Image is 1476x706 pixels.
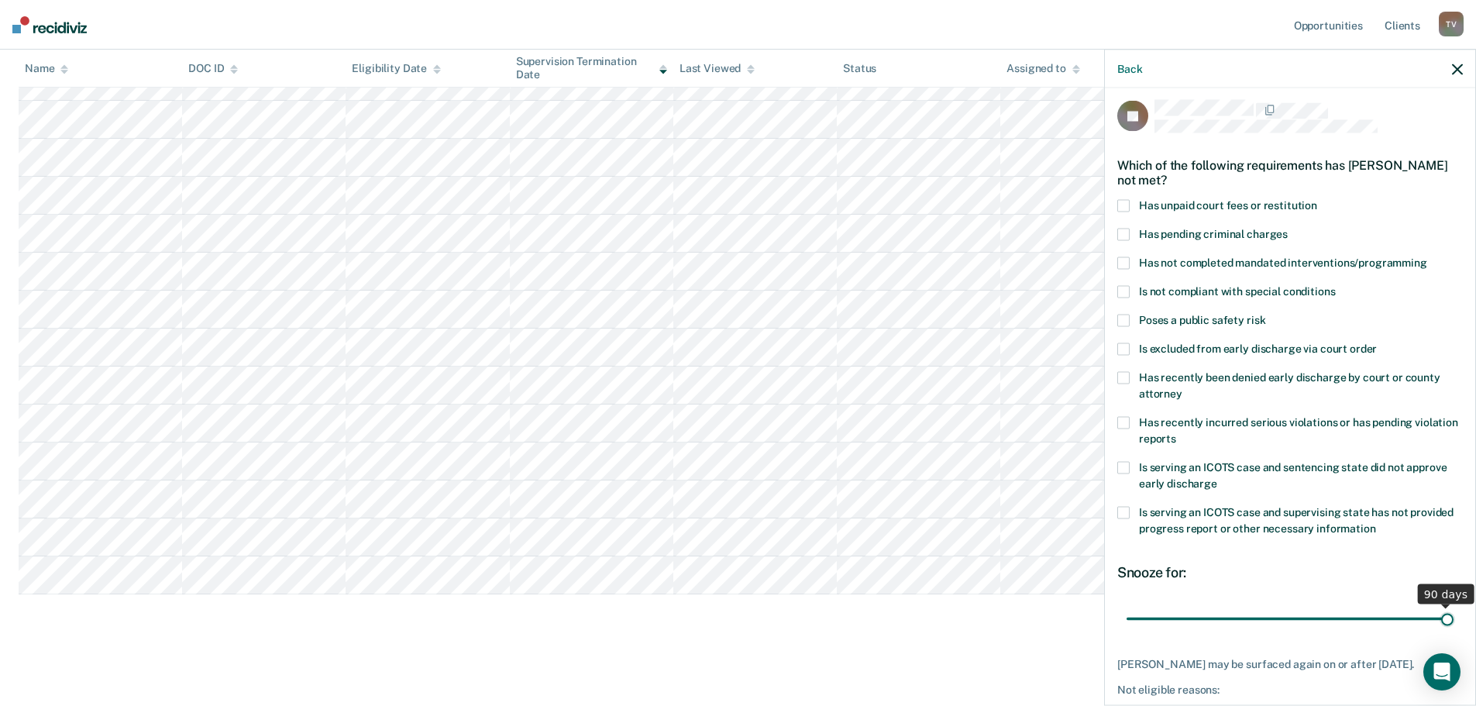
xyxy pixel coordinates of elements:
[188,62,238,75] div: DOC ID
[1117,564,1463,581] div: Snooze for:
[1423,653,1461,691] div: Open Intercom Messenger
[1006,62,1079,75] div: Assigned to
[352,62,441,75] div: Eligibility Date
[25,62,68,75] div: Name
[1139,371,1440,400] span: Has recently been denied early discharge by court or county attorney
[1139,343,1377,355] span: Is excluded from early discharge via court order
[1139,461,1447,490] span: Is serving an ICOTS case and sentencing state did not approve early discharge
[1139,506,1454,535] span: Is serving an ICOTS case and supervising state has not provided progress report or other necessar...
[1139,257,1427,269] span: Has not completed mandated interventions/programming
[1117,62,1142,75] button: Back
[1117,145,1463,199] div: Which of the following requirements has [PERSON_NAME] not met?
[1418,584,1474,604] div: 90 days
[1117,657,1463,670] div: [PERSON_NAME] may be surfaced again on or after [DATE].
[1117,684,1463,697] div: Not eligible reasons:
[1139,285,1335,298] span: Is not compliant with special conditions
[1139,228,1288,240] span: Has pending criminal charges
[843,62,876,75] div: Status
[1439,12,1464,36] div: T V
[12,16,87,33] img: Recidiviz
[1139,416,1458,445] span: Has recently incurred serious violations or has pending violation reports
[680,62,755,75] div: Last Viewed
[1139,199,1317,212] span: Has unpaid court fees or restitution
[516,55,667,81] div: Supervision Termination Date
[1139,314,1265,326] span: Poses a public safety risk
